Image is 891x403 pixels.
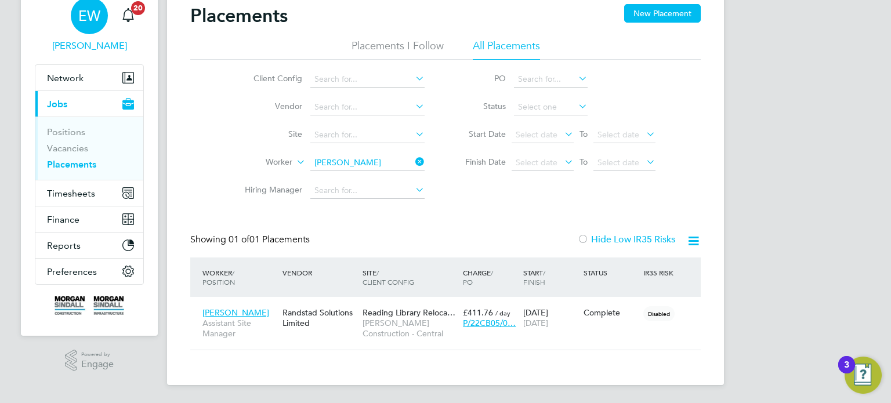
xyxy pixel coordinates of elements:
span: To [576,126,591,141]
span: Reading Library Reloca… [363,307,455,318]
span: / PO [463,268,493,286]
button: New Placement [624,4,701,23]
span: 01 Placements [229,234,310,245]
label: Site [236,129,302,139]
label: Worker [226,157,292,168]
li: All Placements [473,39,540,60]
span: / Client Config [363,268,414,286]
a: Vacancies [47,143,88,154]
span: EW [78,8,100,23]
div: Charge [460,262,520,292]
div: Showing [190,234,312,246]
button: Finance [35,206,143,232]
span: Timesheets [47,188,95,199]
span: / Position [202,268,235,286]
span: P/22CB05/0… [463,318,516,328]
button: Preferences [35,259,143,284]
input: Search for... [310,99,425,115]
li: Placements I Follow [352,39,444,60]
label: Vendor [236,101,302,111]
span: Assistant Site Manager [202,318,277,339]
button: Network [35,65,143,90]
label: Start Date [454,129,506,139]
span: 20 [131,1,145,15]
span: Select date [516,129,557,140]
a: Positions [47,126,85,137]
input: Search for... [310,71,425,88]
span: Powered by [81,350,114,360]
span: Reports [47,240,81,251]
span: [PERSON_NAME] Construction - Central [363,318,457,339]
a: Powered byEngage [65,350,114,372]
label: PO [454,73,506,83]
h2: Placements [190,4,288,27]
input: Search for... [310,127,425,143]
span: Preferences [47,266,97,277]
div: Start [520,262,581,292]
span: Select date [516,157,557,168]
img: morgansindall-logo-retina.png [55,296,124,315]
button: Open Resource Center, 3 new notifications [845,357,882,394]
span: Jobs [47,99,67,110]
label: Finish Date [454,157,506,167]
button: Timesheets [35,180,143,206]
span: Network [47,72,84,83]
div: Status [581,262,641,283]
button: Reports [35,233,143,258]
span: Engage [81,360,114,369]
label: Status [454,101,506,111]
span: / day [495,308,510,317]
input: Select one [514,99,588,115]
label: Hide Low IR35 Risks [577,234,675,245]
span: Select date [597,129,639,140]
span: Finance [47,214,79,225]
span: Emma Wells [35,39,144,53]
a: Go to home page [35,296,144,315]
input: Search for... [514,71,588,88]
div: 3 [844,365,849,380]
a: [PERSON_NAME]Assistant Site ManagerRandstad Solutions LimitedReading Library Reloca…[PERSON_NAME]... [200,301,701,311]
div: Vendor [280,262,360,283]
input: Search for... [310,183,425,199]
button: Jobs [35,91,143,117]
span: £411.76 [463,307,493,318]
div: Randstad Solutions Limited [280,302,360,334]
label: Client Config [236,73,302,83]
div: Site [360,262,460,292]
div: [DATE] [520,302,581,334]
span: Disabled [643,306,675,321]
span: To [576,154,591,169]
div: IR35 Risk [640,262,680,283]
div: Jobs [35,117,143,180]
div: Worker [200,262,280,292]
input: Search for... [310,155,425,171]
span: 01 of [229,234,249,245]
a: Placements [47,159,96,170]
div: Complete [584,307,638,318]
span: [PERSON_NAME] [202,307,269,318]
span: / Finish [523,268,545,286]
span: [DATE] [523,318,548,328]
label: Hiring Manager [236,184,302,195]
span: Select date [597,157,639,168]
